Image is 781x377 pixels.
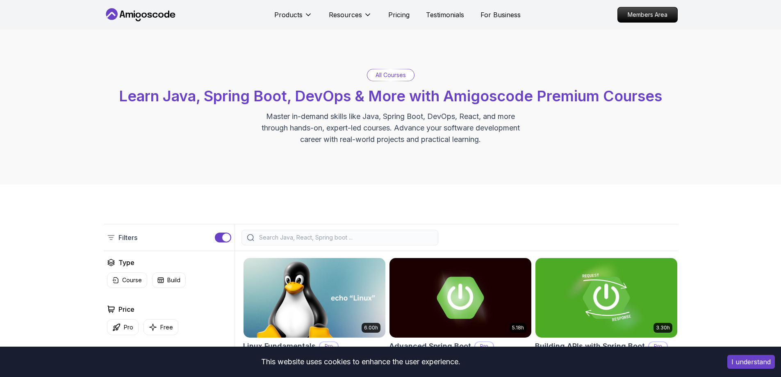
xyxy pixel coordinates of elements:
[535,258,677,338] img: Building APIs with Spring Boot card
[329,10,362,20] p: Resources
[243,258,386,371] a: Linux Fundamentals card6.00hLinux FundamentalsProLearn the fundamentals of Linux and how to use t...
[167,276,180,284] p: Build
[649,342,667,350] p: Pro
[243,340,316,352] h2: Linux Fundamentals
[376,71,406,79] p: All Courses
[618,7,677,22] p: Members Area
[364,324,378,331] p: 6.00h
[320,342,338,350] p: Pro
[107,319,139,335] button: Pro
[389,258,531,338] img: Advanced Spring Boot card
[107,272,147,288] button: Course
[118,258,134,267] h2: Type
[122,276,142,284] p: Course
[257,233,433,242] input: Search Java, React, Spring boot ...
[727,355,775,369] button: Accept cookies
[535,340,645,352] h2: Building APIs with Spring Boot
[274,10,303,20] p: Products
[253,111,528,145] p: Master in-demand skills like Java, Spring Boot, DevOps, React, and more through hands-on, expert-...
[512,324,524,331] p: 5.18h
[119,87,662,105] span: Learn Java, Spring Boot, DevOps & More with Amigoscode Premium Courses
[480,10,521,20] a: For Business
[152,272,186,288] button: Build
[244,258,385,338] img: Linux Fundamentals card
[274,10,312,26] button: Products
[656,324,670,331] p: 3.30h
[143,319,178,335] button: Free
[475,342,493,350] p: Pro
[426,10,464,20] a: Testimonials
[6,353,715,371] div: This website uses cookies to enhance the user experience.
[124,323,133,331] p: Pro
[118,304,134,314] h2: Price
[160,323,173,331] p: Free
[617,7,678,23] a: Members Area
[389,340,471,352] h2: Advanced Spring Boot
[388,10,410,20] a: Pricing
[329,10,372,26] button: Resources
[118,233,137,242] p: Filters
